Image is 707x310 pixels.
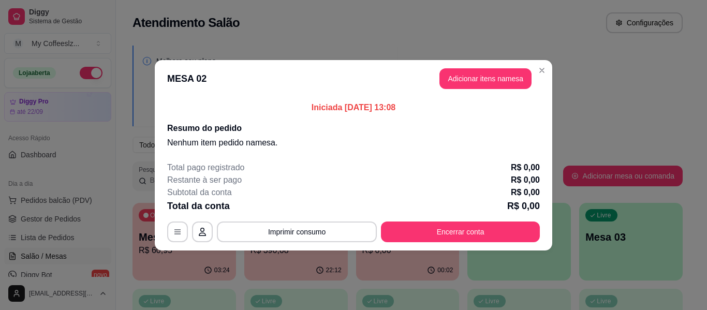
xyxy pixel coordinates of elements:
[155,60,552,97] header: MESA 02
[167,101,540,114] p: Iniciada [DATE] 13:08
[167,199,230,213] p: Total da conta
[507,199,540,213] p: R$ 0,00
[439,68,532,89] button: Adicionar itens namesa
[167,122,540,135] h2: Resumo do pedido
[511,186,540,199] p: R$ 0,00
[167,161,244,174] p: Total pago registrado
[217,222,377,242] button: Imprimir consumo
[167,137,540,149] p: Nenhum item pedido na mesa .
[511,174,540,186] p: R$ 0,00
[167,174,242,186] p: Restante à ser pago
[167,186,232,199] p: Subtotal da conta
[511,161,540,174] p: R$ 0,00
[381,222,540,242] button: Encerrar conta
[534,62,550,79] button: Close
